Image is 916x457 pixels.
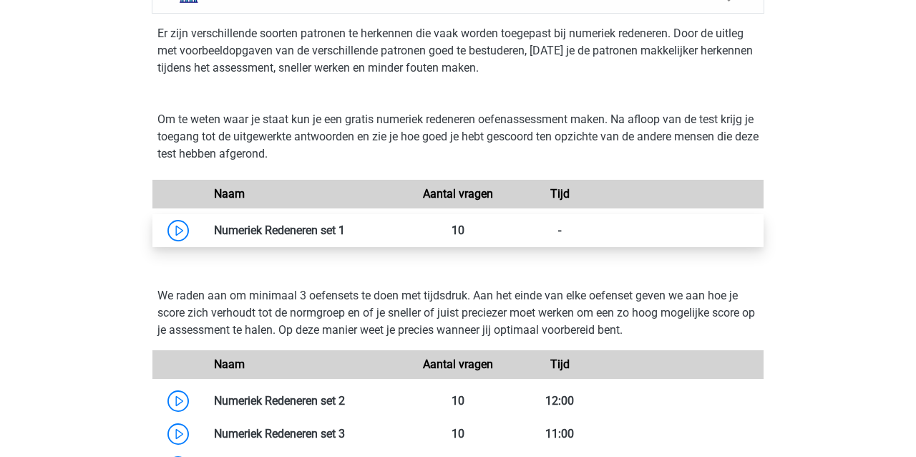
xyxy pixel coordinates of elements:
div: Tijd [509,356,610,373]
p: We raden aan om minimaal 3 oefensets te doen met tijdsdruk. Aan het einde van elke oefenset geven... [157,287,759,339]
p: Er zijn verschillende soorten patronen te herkennen die vaak worden toegepast bij numeriek redene... [157,25,759,77]
p: Om te weten waar je staat kun je een gratis numeriek redeneren oefenassessment maken. Na afloop v... [157,111,759,163]
div: Tijd [509,186,610,203]
div: Aantal vragen [407,186,509,203]
div: Naam [203,186,407,203]
div: Naam [203,356,407,373]
div: Numeriek Redeneren set 1 [203,222,407,239]
div: Numeriek Redeneren set 3 [203,425,407,443]
div: Aantal vragen [407,356,509,373]
div: Numeriek Redeneren set 2 [203,393,407,410]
